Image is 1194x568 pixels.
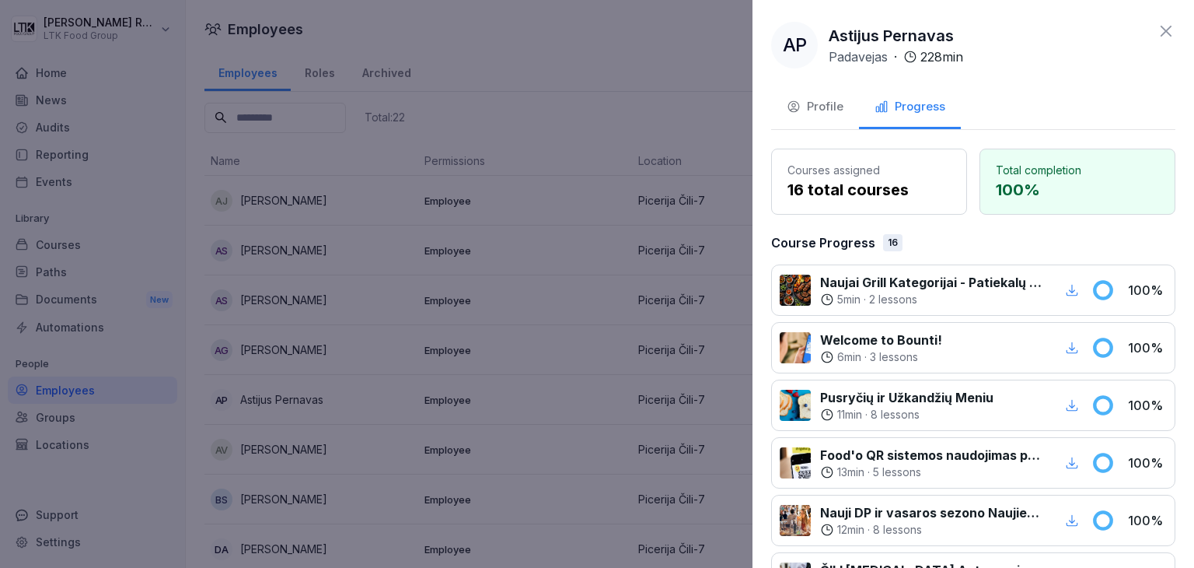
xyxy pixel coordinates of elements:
p: Welcome to Bounti! [820,331,942,349]
div: · [820,465,1043,480]
p: Padavejas [829,47,888,66]
p: 100 % [1128,454,1167,472]
p: 16 total courses [787,178,951,202]
p: 5 lessons [873,465,921,480]
p: Total completion [996,162,1159,178]
div: · [829,47,963,66]
div: · [820,349,942,365]
p: 5 min [837,292,861,307]
p: Nauji DP ir vasaros sezono Naujienos atkeliauja [820,503,1043,522]
div: Progress [875,98,945,116]
div: · [820,292,1043,307]
p: 8 lessons [871,407,920,422]
p: 13 min [837,465,864,480]
p: 12 min [837,522,864,538]
p: Courses assigned [787,162,951,178]
p: 228 min [920,47,963,66]
p: Naujai Grill Kategorijai - Patiekalų Pristatymas ir Rekomendacijos [820,273,1043,292]
p: 8 lessons [873,522,922,538]
p: 100 % [996,178,1159,202]
p: Pusryčių ir Užkandžių Meniu [820,388,993,407]
p: 100 % [1128,396,1167,415]
p: 100 % [1128,511,1167,530]
div: 16 [883,234,902,251]
button: Progress [859,87,961,129]
button: Profile [771,87,859,129]
p: 100 % [1128,281,1167,300]
p: Astijus Pernavas [829,24,954,47]
p: 11 min [837,407,862,422]
p: 100 % [1128,338,1167,357]
div: · [820,407,993,422]
div: · [820,522,1043,538]
p: 6 min [837,349,861,365]
div: Profile [787,98,843,116]
p: Course Progress [771,233,875,252]
p: 3 lessons [870,349,918,365]
div: AP [771,22,818,68]
p: 2 lessons [869,292,917,307]
p: Food'o QR sistemos naudojimas padavėjams ir svečiams [820,446,1043,465]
